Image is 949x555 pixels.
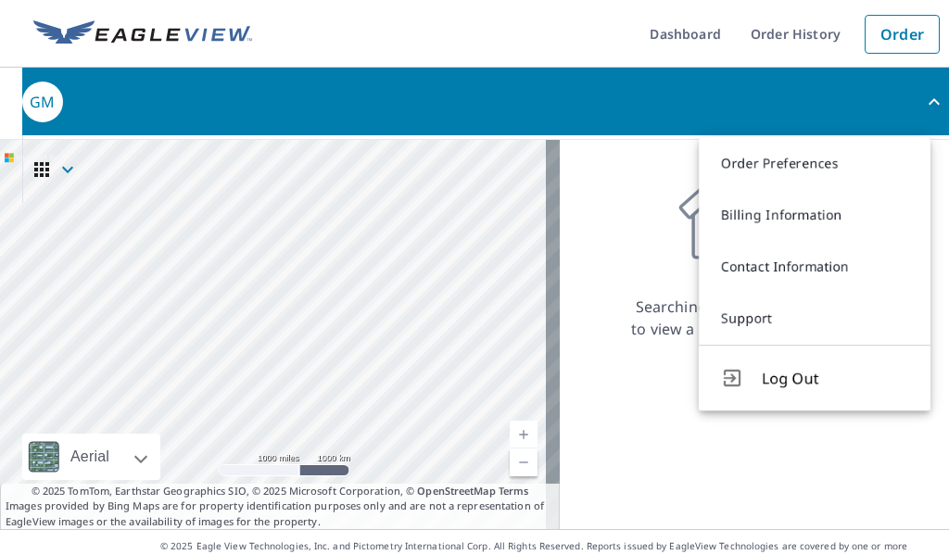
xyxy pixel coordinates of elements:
a: Terms [499,484,529,498]
span: © 2025 TomTom, Earthstar Geographics SIO, © 2025 Microsoft Corporation, © [32,484,529,499]
a: OpenStreetMap [417,484,495,498]
p: Searching for a property address to view a list of available products. [630,296,879,340]
div: GM [22,82,63,122]
img: EV Logo [33,20,252,48]
button: GM [22,68,949,135]
div: Aerial [22,434,160,480]
a: Current Level 3, Zoom In [510,421,538,448]
a: Support [699,293,930,345]
a: Order [865,15,940,54]
span: Log Out [762,367,908,389]
a: Current Level 3, Zoom Out [510,448,538,476]
button: Log Out [699,345,930,410]
div: Aerial [65,434,115,480]
a: Billing Information [699,189,930,241]
a: Contact Information [699,241,930,293]
a: Order Preferences [699,137,930,189]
